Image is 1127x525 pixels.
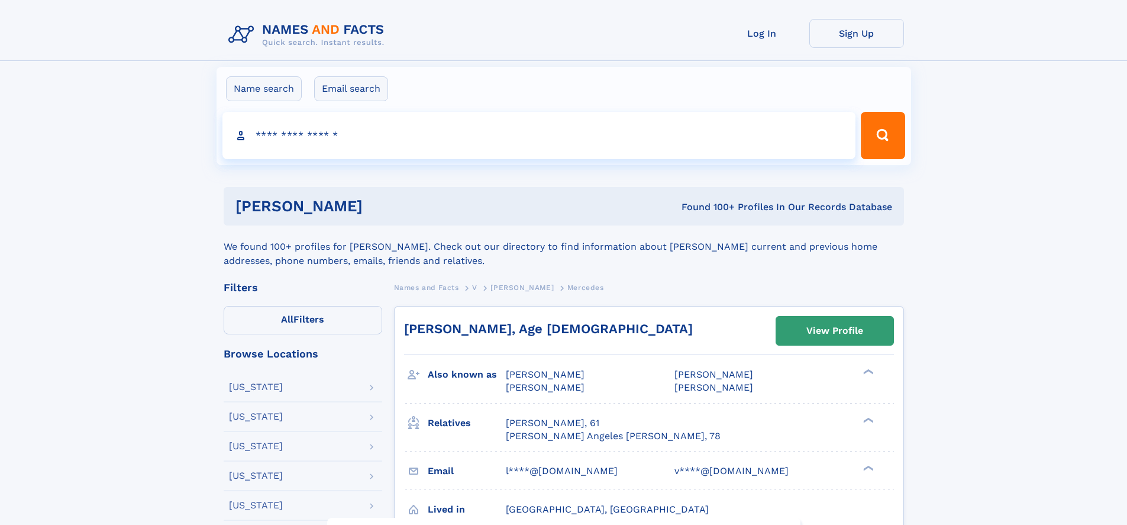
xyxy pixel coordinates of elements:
span: V [472,284,477,292]
div: [US_STATE] [229,382,283,392]
div: ❯ [860,464,874,472]
img: Logo Names and Facts [224,19,394,51]
a: [PERSON_NAME], Age [DEMOGRAPHIC_DATA] [404,321,693,336]
label: Name search [226,76,302,101]
div: ❯ [860,416,874,424]
div: [US_STATE] [229,471,283,481]
a: Log In [715,19,809,48]
span: All [281,314,293,325]
a: [PERSON_NAME] [490,280,554,295]
div: We found 100+ profiles for [PERSON_NAME]. Check out our directory to find information about [PERS... [224,226,904,268]
div: Filters [224,282,382,293]
div: ❯ [860,368,874,376]
h1: [PERSON_NAME] [235,199,522,214]
input: search input [222,112,856,159]
span: [PERSON_NAME] [674,382,753,393]
a: [PERSON_NAME] Angeles [PERSON_NAME], 78 [506,430,721,443]
h3: Also known as [428,365,506,385]
div: [US_STATE] [229,442,283,451]
span: Mercedes [567,284,604,292]
h3: Email [428,461,506,481]
label: Filters [224,306,382,334]
span: [PERSON_NAME] [490,284,554,292]
a: Names and Facts [394,280,459,295]
button: Search Button [861,112,905,159]
div: View Profile [806,317,863,344]
h3: Relatives [428,413,506,433]
div: Found 100+ Profiles In Our Records Database [522,201,892,214]
a: V [472,280,477,295]
a: View Profile [776,317,893,345]
div: [US_STATE] [229,501,283,510]
a: [PERSON_NAME], 61 [506,417,599,430]
span: [PERSON_NAME] [506,369,585,380]
label: Email search [314,76,388,101]
div: [US_STATE] [229,412,283,421]
div: Browse Locations [224,349,382,359]
span: [GEOGRAPHIC_DATA], [GEOGRAPHIC_DATA] [506,504,709,515]
span: [PERSON_NAME] [506,382,585,393]
a: Sign Up [809,19,904,48]
h3: Lived in [428,500,506,520]
span: [PERSON_NAME] [674,369,753,380]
